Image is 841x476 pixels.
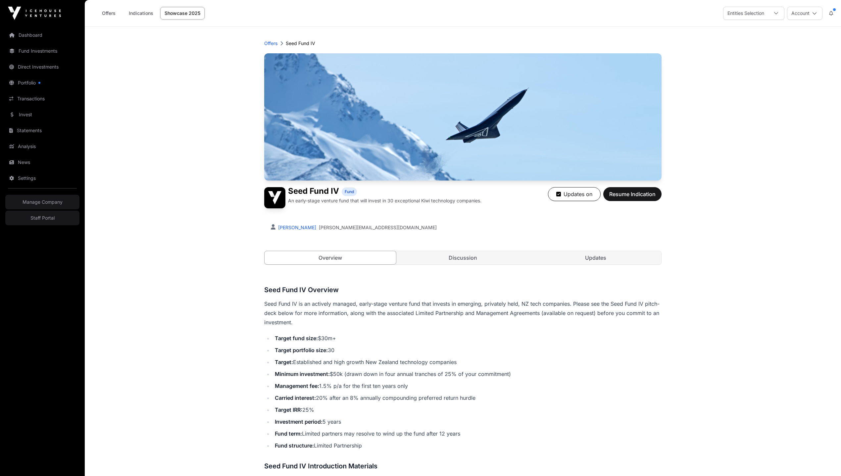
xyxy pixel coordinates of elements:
[5,123,79,138] a: Statements
[277,225,316,230] a: [PERSON_NAME]
[286,40,315,47] p: Seed Fund IV
[275,418,322,425] strong: Investment period:
[5,195,79,209] a: Manage Company
[5,28,79,42] a: Dashboard
[5,91,79,106] a: Transactions
[275,395,316,401] strong: Carried interest:
[95,7,122,20] a: Offers
[273,334,662,343] li: $30m+
[603,187,662,201] button: Resume Indication
[723,7,768,20] div: Entities Selection
[319,224,437,231] a: [PERSON_NAME][EMAIL_ADDRESS][DOMAIN_NAME]
[273,381,662,391] li: 1.5% p/a for the first ten years only
[345,189,354,194] span: Fund
[275,383,319,389] strong: Management fee:
[275,430,302,437] strong: Fund term:
[264,299,662,327] p: Seed Fund IV is an actively managed, early-stage venture fund that invests in emerging, privately...
[275,359,293,365] strong: Target:
[273,357,662,367] li: Established and high growth New Zealand technology companies
[273,441,662,450] li: Limited Partnership
[5,139,79,154] a: Analysis
[275,335,318,342] strong: Target fund size:
[160,7,205,20] a: Showcase 2025
[288,187,339,196] h1: Seed Fund IV
[288,197,481,204] p: An early-stage venture fund that will invest in 30 exceptional Kiwi technology companies.
[264,40,277,47] a: Offers
[273,345,662,355] li: 30
[5,107,79,122] a: Invest
[273,405,662,414] li: 25%
[273,417,662,426] li: 5 years
[124,7,158,20] a: Indications
[264,187,285,208] img: Seed Fund IV
[530,251,661,264] a: Updates
[5,211,79,225] a: Staff Portal
[275,442,314,449] strong: Fund structure:
[264,461,662,471] h3: Seed Fund IV Introduction Materials
[265,251,661,264] nav: Tabs
[5,60,79,74] a: Direct Investments
[5,171,79,185] a: Settings
[397,251,529,264] a: Discussion
[787,7,822,20] button: Account
[264,251,396,265] a: Overview
[5,44,79,58] a: Fund Investments
[273,429,662,438] li: Limited partners may resolve to wind up the fund after 12 years
[275,406,302,413] strong: Target IRR:
[264,285,662,295] h3: Seed Fund IV Overview
[273,393,662,402] li: 20% after an 8% annually compounding preferred return hurdle
[5,76,79,90] a: Portfolio
[8,7,61,20] img: Icehouse Ventures Logo
[609,190,656,198] span: Resume Indication
[275,347,328,353] strong: Target portfolio size:
[273,369,662,379] li: $50k (drawn down in four annual tranches of 25% of your commitment)
[275,371,330,377] strong: Minimum investment:
[5,155,79,170] a: News
[603,194,662,200] a: Resume Indication
[548,187,601,201] button: Updates on
[264,53,662,181] img: Seed Fund IV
